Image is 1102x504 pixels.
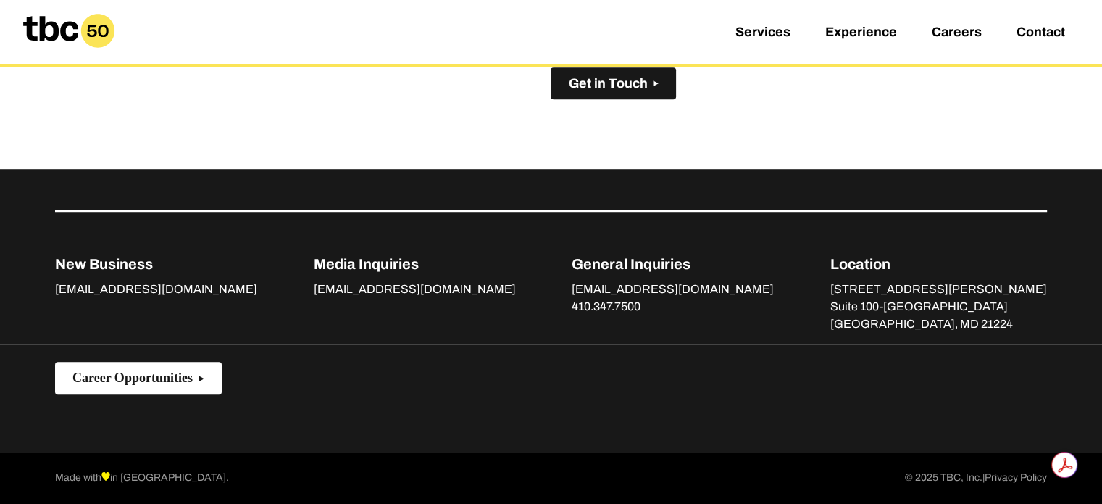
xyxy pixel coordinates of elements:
[551,67,676,100] button: Get in Touch
[830,298,1047,315] p: Suite 100-[GEOGRAPHIC_DATA]
[572,283,774,299] a: [EMAIL_ADDRESS][DOMAIN_NAME]
[1017,25,1065,42] a: Contact
[932,25,982,42] a: Careers
[55,362,222,394] button: Career Opportunities
[830,253,1047,275] p: Location
[735,25,790,42] a: Services
[314,283,516,299] a: [EMAIL_ADDRESS][DOMAIN_NAME]
[568,76,647,91] span: Get in Touch
[55,470,229,487] p: Made with in [GEOGRAPHIC_DATA].
[825,25,897,42] a: Experience
[72,371,193,386] span: Career Opportunities
[12,42,126,57] a: Home
[830,315,1047,333] p: [GEOGRAPHIC_DATA], MD 21224
[314,253,516,275] p: Media Inquiries
[982,472,985,483] span: |
[55,283,257,299] a: [EMAIL_ADDRESS][DOMAIN_NAME]
[55,253,257,275] p: New Business
[572,253,774,275] p: General Inquiries
[985,470,1047,487] a: Privacy Policy
[830,281,1047,298] p: [STREET_ADDRESS][PERSON_NAME]
[905,470,1047,487] p: © 2025 TBC, Inc.
[572,300,640,316] a: 410.347.7500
